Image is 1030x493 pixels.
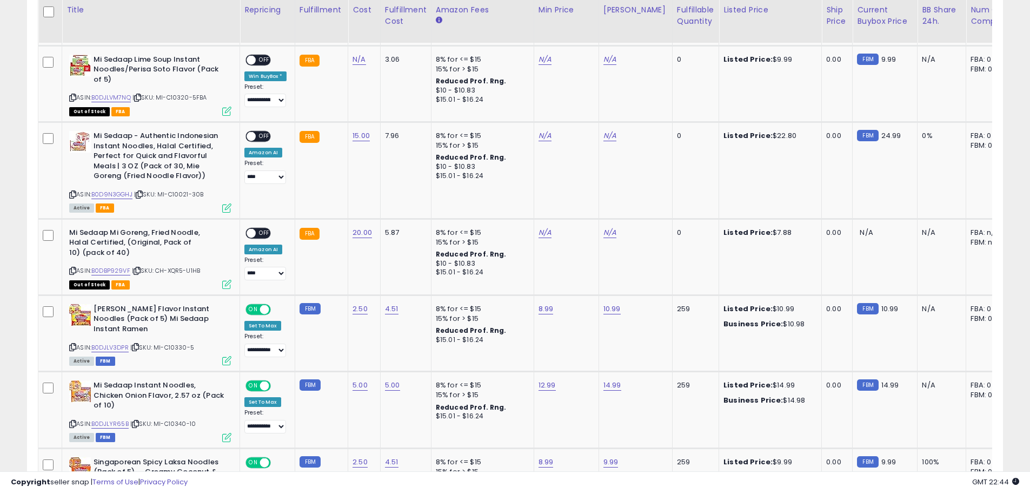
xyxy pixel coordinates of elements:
span: 2025-08-11 22:44 GMT [972,477,1019,487]
div: 0 [677,131,710,141]
div: Preset: [244,333,287,357]
div: FBM: n/a [971,238,1006,247]
b: Reduced Prof. Rng. [436,249,507,259]
div: 15% for > $15 [436,314,526,324]
span: FBA [111,280,130,290]
a: 5.00 [353,380,368,391]
span: N/A [860,227,873,238]
div: seller snap | | [11,477,188,488]
small: FBA [300,131,320,143]
div: 0% [922,131,958,141]
div: ASIN: [69,304,231,364]
div: Set To Max [244,397,281,407]
b: Reduced Prof. Rng. [436,76,507,86]
div: 0 [677,228,710,238]
img: 51ZTb49Mr9L._SL40_.jpg [69,380,91,402]
div: $14.99 [723,380,813,390]
a: N/A [539,227,551,238]
span: OFF [269,382,287,391]
b: Mi Sedaap - Authentic Indonesian Instant Noodles, Halal Certified, Perfect for Quick and Flavorfu... [94,131,225,184]
a: 8.99 [539,457,554,468]
div: 0 [677,55,710,64]
div: $10 - $10.83 [436,162,526,172]
img: 51rSUFArJjL._SL40_.jpg [69,131,91,153]
div: 5.87 [385,228,423,238]
a: N/A [353,54,366,65]
small: Amazon Fees. [436,16,442,25]
span: OFF [256,55,273,64]
small: FBM [857,54,878,65]
img: 51-0Lf+LzAL._SL40_.jpg [69,55,91,76]
div: FBA: 0 [971,55,1006,64]
div: Preset: [244,257,287,281]
span: | SKU: CH-XQR5-U1HB [132,266,200,275]
div: Title [67,4,235,16]
div: 8% for <= $15 [436,304,526,314]
a: Terms of Use [92,477,138,487]
div: 8% for <= $15 [436,380,526,390]
div: $10.98 [723,319,813,329]
span: All listings currently available for purchase on Amazon [69,357,94,366]
div: Win BuyBox * [244,71,287,81]
div: ASIN: [69,131,231,211]
div: N/A [922,304,958,314]
div: ASIN: [69,228,231,288]
small: FBM [857,130,878,141]
div: ASIN: [69,55,231,115]
span: | SKU: MI-C10330-5 [130,343,194,352]
div: FBA: 0 [971,380,1006,390]
span: ON [247,382,260,391]
span: 24.99 [881,130,901,141]
div: $9.99 [723,457,813,467]
div: ASIN: [69,380,231,441]
span: | SKU: MI-C10021-30B [134,190,203,199]
div: N/A [922,228,958,238]
a: 2.50 [353,304,368,314]
b: Listed Price: [723,457,773,467]
small: FBA [300,228,320,240]
div: 7.96 [385,131,423,141]
div: $7.88 [723,228,813,238]
span: FBA [111,107,130,116]
span: 10.99 [881,304,899,314]
div: 8% for <= $15 [436,228,526,238]
b: Mi Sedaap Lime Soup Instant Noodles/Perisa Soto Flavor (Pack of 5) [94,55,225,88]
div: BB Share 24h. [922,4,961,27]
div: Preset: [244,160,287,184]
div: 0.00 [826,304,844,314]
small: FBM [300,303,321,314]
small: FBM [300,456,321,468]
div: $15.01 - $16.24 [436,95,526,104]
b: Reduced Prof. Rng. [436,153,507,162]
span: FBM [96,433,115,442]
div: FBA: 0 [971,457,1006,467]
span: FBA [96,203,114,213]
div: $10.99 [723,304,813,314]
div: $15.01 - $16.24 [436,412,526,421]
div: FBA: 0 [971,131,1006,141]
div: Amazon AI [244,245,282,254]
span: 9.99 [881,54,896,64]
div: $15.01 - $16.24 [436,268,526,277]
small: FBM [857,379,878,391]
div: Fulfillment Cost [385,4,427,27]
div: 259 [677,304,710,314]
a: N/A [603,54,616,65]
div: Preset: [244,409,287,433]
small: FBM [857,303,878,314]
div: 15% for > $15 [436,64,526,74]
b: Listed Price: [723,380,773,390]
div: Preset: [244,83,287,108]
div: Repricing [244,4,290,16]
div: 8% for <= $15 [436,55,526,64]
b: Reduced Prof. Rng. [436,403,507,412]
div: Ship Price [826,4,848,27]
small: FBM [857,456,878,468]
div: 0.00 [826,131,844,141]
a: 9.99 [603,457,619,468]
span: FBM [96,357,115,366]
a: 4.51 [385,304,398,314]
span: ON [247,305,260,314]
span: 9.99 [881,457,896,467]
div: Cost [353,4,376,16]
